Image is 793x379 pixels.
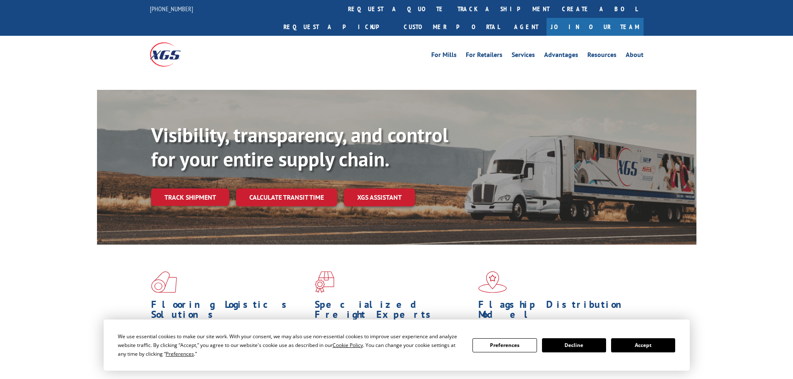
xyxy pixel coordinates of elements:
[472,338,537,352] button: Preferences
[506,18,547,36] a: Agent
[587,52,617,61] a: Resources
[118,332,462,358] div: We use essential cookies to make our site work. With your consent, we may also use non-essential ...
[151,300,308,324] h1: Flooring Logistics Solutions
[466,52,502,61] a: For Retailers
[544,52,578,61] a: Advantages
[512,52,535,61] a: Services
[478,300,636,324] h1: Flagship Distribution Model
[315,300,472,324] h1: Specialized Freight Experts
[151,188,229,206] a: Track shipment
[542,338,606,352] button: Decline
[151,122,448,172] b: Visibility, transparency, and control for your entire supply chain.
[236,188,337,206] a: Calculate transit time
[626,52,644,61] a: About
[277,18,398,36] a: Request a pickup
[611,338,675,352] button: Accept
[333,342,363,349] span: Cookie Policy
[547,18,644,36] a: Join Our Team
[478,271,507,293] img: xgs-icon-flagship-distribution-model-red
[344,188,415,206] a: XGS ASSISTANT
[315,271,334,293] img: xgs-icon-focused-on-flooring-red
[104,320,690,371] div: Cookie Consent Prompt
[431,52,457,61] a: For Mills
[166,350,194,357] span: Preferences
[150,5,193,13] a: [PHONE_NUMBER]
[398,18,506,36] a: Customer Portal
[151,271,177,293] img: xgs-icon-total-supply-chain-intelligence-red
